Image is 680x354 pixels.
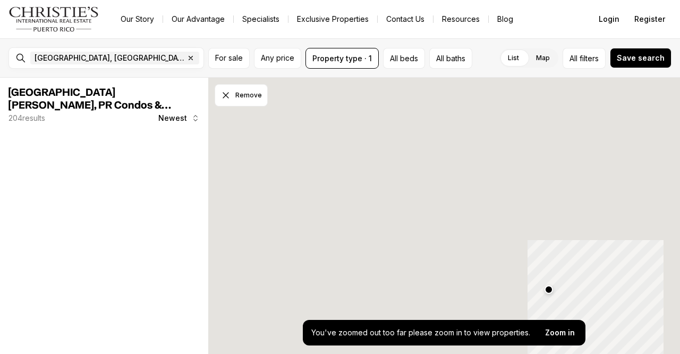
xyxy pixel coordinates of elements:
[234,12,288,27] a: Specialists
[383,48,425,69] button: All beds
[610,48,671,68] button: Save search
[580,53,599,64] span: filters
[261,54,294,62] span: Any price
[628,9,671,30] button: Register
[112,12,163,27] a: Our Story
[489,12,522,27] a: Blog
[617,54,665,62] span: Save search
[215,84,268,106] button: Dismiss drawing
[634,15,665,23] span: Register
[8,114,45,122] p: 204 results
[599,15,619,23] span: Login
[208,48,250,69] button: For sale
[8,87,171,124] span: [GEOGRAPHIC_DATA][PERSON_NAME], PR Condos & Apartments for Sale
[528,48,558,68] label: Map
[8,6,99,32] img: logo
[378,12,433,27] button: Contact Us
[158,114,187,122] span: Newest
[545,328,575,337] p: Zoom in
[433,12,488,27] a: Resources
[163,12,233,27] a: Our Advantage
[429,48,472,69] button: All baths
[569,53,577,64] span: All
[288,12,377,27] a: Exclusive Properties
[592,9,626,30] button: Login
[563,48,606,69] button: Allfilters
[499,48,528,68] label: List
[152,108,206,129] button: Newest
[539,322,581,343] button: Zoom in
[254,48,301,69] button: Any price
[215,54,243,62] span: For sale
[35,54,184,62] span: [GEOGRAPHIC_DATA], [GEOGRAPHIC_DATA], [GEOGRAPHIC_DATA]
[305,48,379,69] button: Property type · 1
[311,328,530,337] p: You've zoomed out too far please zoom in to view properties.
